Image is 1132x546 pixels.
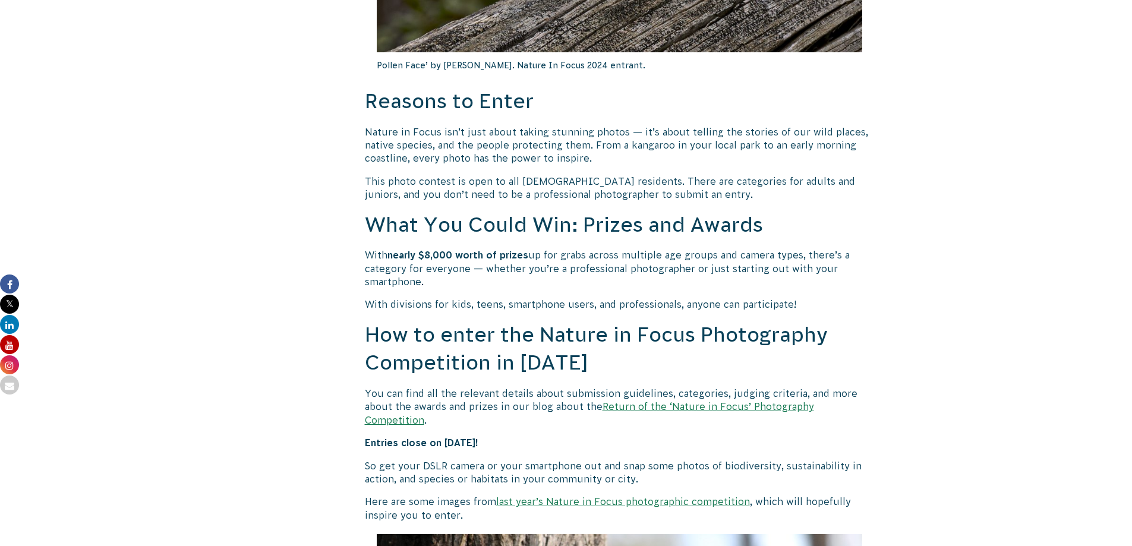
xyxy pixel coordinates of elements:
strong: nearly $8,000 worth of prizes [387,250,528,260]
a: last year’s Nature in Focus photographic competition [496,496,750,507]
p: So get your DSLR camera or your smartphone out and snap some photos of biodiversity, sustainabili... [365,459,875,486]
strong: Entries close on [DATE]! [365,437,478,448]
h2: What You Could Win: Prizes and Awards [365,211,875,239]
a: Return of the ‘Nature in Focus’ Photography Competition [365,401,814,425]
p: You can find all the relevant details about submission guidelines, categories, judging criteria, ... [365,387,875,427]
p: Nature in Focus isn’t just about taking stunning photos — it’s about telling the stories of our w... [365,125,875,165]
p: With divisions for kids, teens, smartphone users, and professionals, anyone can participate! [365,298,875,311]
h2: Reasons to Enter [365,87,875,116]
h2: How to enter the Nature in Focus Photography Competition in [DATE] [365,321,875,377]
p: Here are some images from , which will hopefully inspire you to enter. [365,495,875,522]
p: With up for grabs across multiple age groups and camera types, there’s a category for everyone — ... [365,248,875,288]
p: This photo contest is open to all [DEMOGRAPHIC_DATA] residents. There are categories for adults a... [365,175,875,201]
p: Pollen Face’ by [PERSON_NAME]. Nature In Focus 2024 entrant. [377,52,863,78]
